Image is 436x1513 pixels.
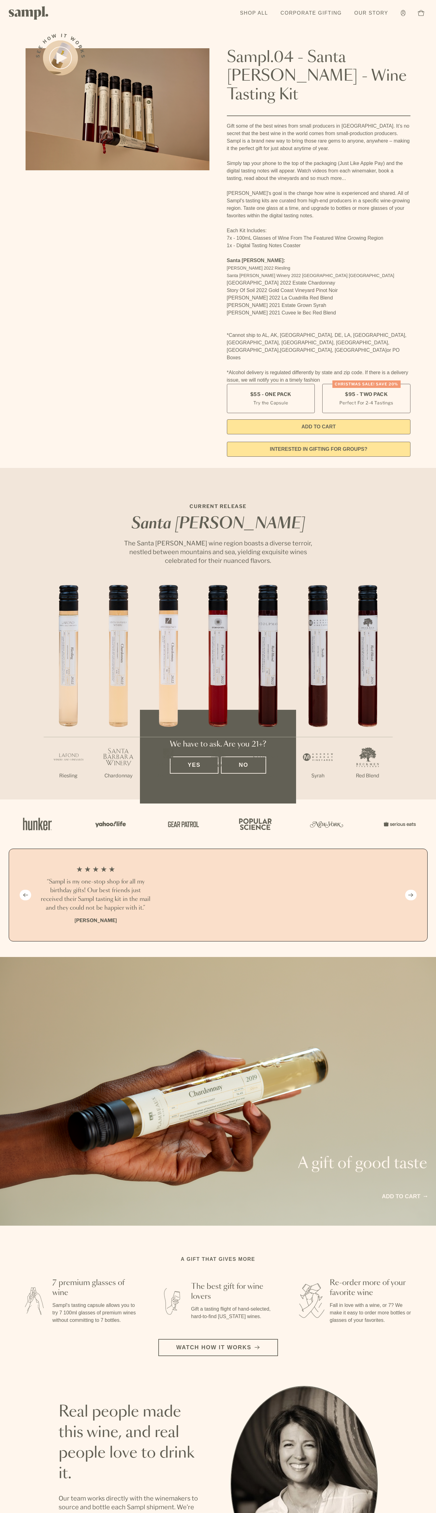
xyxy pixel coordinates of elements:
p: Syrah [293,772,343,780]
h3: “Sampl is my one-stop shop for all my birthday gifts! Our best friends just received their Sampl ... [39,878,152,912]
div: Christmas SALE! Save 20% [332,380,400,388]
p: Chardonnay [143,772,193,780]
li: 1 / 7 [44,585,93,799]
a: Our Story [351,6,391,20]
a: Shop All [237,6,271,20]
a: Corporate Gifting [277,6,345,20]
p: Red Blend [343,772,393,780]
small: Try the Capsule [253,399,288,406]
button: Previous slide [20,890,31,900]
li: 6 / 7 [293,585,343,799]
a: Add to cart [382,1192,427,1201]
button: Next slide [405,890,417,900]
p: Red Blend [243,772,293,780]
b: [PERSON_NAME] [74,917,117,923]
li: 3 / 7 [143,585,193,799]
li: 1 / 4 [39,861,152,929]
span: $95 - Two Pack [345,391,388,398]
img: Sampl logo [9,6,49,20]
button: See how it works [43,40,78,75]
p: A gift of good taste [241,1156,427,1171]
li: 4 / 7 [193,585,243,799]
img: Sampl.04 - Santa Barbara - Wine Tasting Kit [26,48,209,170]
p: Chardonnay [93,772,143,780]
p: Riesling [44,772,93,780]
li: 7 / 7 [343,585,393,799]
small: Perfect For 2-4 Tastings [339,399,393,406]
li: 2 / 7 [93,585,143,799]
button: Add to Cart [227,419,411,434]
span: $55 - One Pack [250,391,291,398]
p: Pinot Noir [193,772,243,780]
li: 5 / 7 [243,585,293,799]
a: interested in gifting for groups? [227,442,411,457]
